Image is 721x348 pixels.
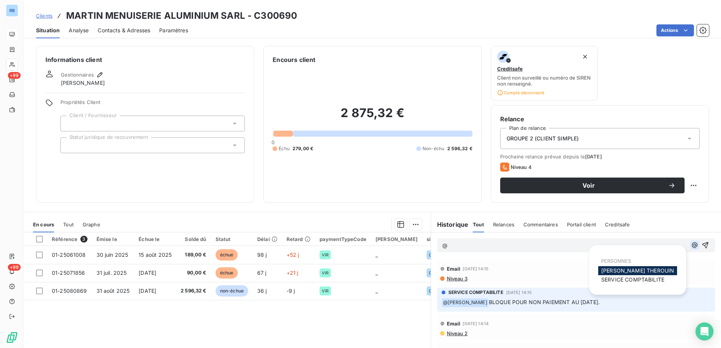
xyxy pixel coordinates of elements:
[695,322,713,340] div: Open Intercom Messenger
[507,135,579,142] span: GROUPE 2 (CLIENT SIMPLE)
[601,267,674,274] span: [PERSON_NAME] THEROUIN
[446,276,468,282] span: Niveau 3
[52,270,85,276] span: 01-25071856
[33,221,54,227] span: En cours
[8,72,21,79] span: +99
[322,271,329,275] span: VIR
[97,288,130,294] span: 31 août 2025
[216,249,238,261] span: échue
[36,13,53,19] span: Clients
[376,236,418,242] div: [PERSON_NAME]
[287,270,299,276] span: +21 j
[69,27,89,34] span: Analyse
[67,120,73,127] input: Ajouter une valeur
[448,289,503,296] span: SERVICE COMPTABILITE
[257,252,267,258] span: 98 j
[376,288,378,294] span: _
[61,79,105,87] span: [PERSON_NAME]
[66,9,297,23] h3: MARTIN MENUISERIE ALUMINIUM SARL - C300690
[98,27,150,34] span: Contacts & Adresses
[6,5,18,17] div: RB
[500,154,700,160] span: Prochaine relance prévue depuis le
[293,145,313,152] span: 279,00 €
[63,221,74,227] span: Tout
[429,271,442,275] span: 01-B01
[473,221,484,227] span: Tout
[601,276,664,283] span: SERVICE COMPTABILITE
[376,252,378,258] span: _
[52,288,87,294] span: 01-25080869
[500,178,685,193] button: Voir
[429,289,442,293] span: 01-B01
[585,154,602,160] span: [DATE]
[6,331,18,343] img: Logo LeanPay
[139,288,156,294] span: [DATE]
[83,221,100,227] span: Graphe
[216,267,238,279] span: échue
[442,298,489,307] span: @ [PERSON_NAME]
[506,290,532,295] span: [DATE] 14:15
[446,330,468,336] span: Niveau 2
[139,236,172,242] div: Échue le
[442,242,448,249] span: @
[97,236,130,242] div: Émise le
[159,27,188,34] span: Paramètres
[257,236,278,242] div: Délai
[567,221,596,227] span: Portail client
[493,221,514,227] span: Relances
[500,114,700,124] h6: Relance
[97,270,127,276] span: 31 juil. 2025
[601,258,631,264] span: PERSONNES
[60,99,245,110] span: Propriétés Client
[8,264,21,271] span: +99
[287,288,295,294] span: -9 j
[431,220,469,229] h6: Historique
[181,269,207,277] span: 90,00 €
[272,139,275,145] span: 0
[181,287,207,295] span: 2 596,32 €
[80,236,87,243] span: 3
[257,270,267,276] span: 67 j
[52,236,87,243] div: Référence
[36,27,60,34] span: Situation
[605,221,630,227] span: Creditsafe
[52,252,86,258] span: 01-25061008
[497,66,523,72] span: Creditsafe
[511,164,532,170] span: Niveau 4
[447,321,461,327] span: Email
[181,251,207,259] span: 189,00 €
[97,252,128,258] span: 30 juin 2025
[320,236,367,242] div: paymentTypeCode
[279,145,290,152] span: Échu
[45,55,245,64] h6: Informations client
[61,72,94,78] span: Gestionnaires
[181,236,207,242] div: Solde dû
[216,285,248,297] span: non-échue
[257,288,267,294] span: 36 j
[427,236,449,242] div: siteCode
[497,90,544,96] span: Compte déconnecté
[656,24,694,36] button: Actions
[287,252,299,258] span: +52 j
[523,221,558,227] span: Commentaires
[509,182,668,188] span: Voir
[139,252,172,258] span: 15 août 2025
[273,55,315,64] h6: Encours client
[489,299,600,305] span: BLOQUE POUR NON PAIEMENT AU [DATE].
[287,236,311,242] div: Retard
[463,321,489,326] span: [DATE] 14:14
[463,267,489,271] span: [DATE] 14:15
[322,253,329,257] span: VIR
[216,236,248,242] div: Statut
[376,270,378,276] span: _
[36,12,53,20] a: Clients
[67,142,73,149] input: Ajouter une valeur
[447,266,461,272] span: Email
[447,145,472,152] span: 2 596,32 €
[429,253,442,257] span: 01-B01
[273,105,472,128] h2: 2 875,32 €
[491,46,598,101] button: CreditsafeClient non surveillé ou numéro de SIREN non renseigné.Compte déconnecté
[139,270,156,276] span: [DATE]
[322,289,329,293] span: VIR
[497,75,591,87] span: Client non surveillé ou numéro de SIREN non renseigné.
